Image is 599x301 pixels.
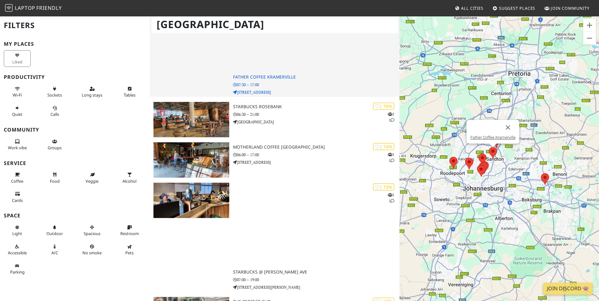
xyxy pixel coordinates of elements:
[233,82,399,88] p: 07:30 – 17:00
[233,269,399,275] h3: Starbucks @ [PERSON_NAME] Ave
[470,135,515,140] a: Father Coffee Kramerville
[125,250,134,256] span: Pet friendly
[4,136,31,153] button: Work vibe
[4,103,31,120] button: Quiet
[373,143,394,150] div: | 74%
[15,4,35,11] span: Laptop
[13,92,22,98] span: Stable Wi-Fi
[5,3,62,14] a: LaptopFriendly LaptopFriendly
[36,4,62,11] span: Friendly
[79,241,105,258] button: No smoke
[4,84,31,100] button: Wi-Fi
[153,183,229,218] img: Starbucks @ Jan Smuts Ave
[233,74,399,80] h3: Father Coffee Kramerville
[41,136,68,153] button: Groups
[583,32,596,44] button: Zoom out
[233,152,399,158] p: 06:00 – 17:00
[4,189,31,205] button: Cards
[233,89,399,95] p: [STREET_ADDRESS]
[233,111,399,117] p: 06:30 – 21:00
[82,92,102,98] span: Long stays
[461,5,483,11] span: All Cities
[150,142,399,178] a: Motherland Coffee Sturdee Avenue | 74% 11 Motherland Coffee [GEOGRAPHIC_DATA] 06:00 – 17:00 [STRE...
[373,183,394,191] div: | 73%
[500,120,515,135] button: Close
[48,145,62,150] span: Group tables
[4,169,31,186] button: Coffee
[84,231,100,236] span: Spacious
[499,5,536,11] span: Suggest Places
[41,222,68,239] button: Outdoor
[5,4,13,12] img: LaptopFriendly
[233,145,399,150] h3: Motherland Coffee [GEOGRAPHIC_DATA]
[388,151,394,163] p: 1 1
[4,74,146,80] h3: Productivity
[233,119,399,125] p: [GEOGRAPHIC_DATA]
[4,16,146,35] h2: Filters
[153,142,229,178] img: Motherland Coffee Sturdee Avenue
[120,231,139,236] span: Restroom
[11,178,23,184] span: Coffee
[51,250,58,256] span: Air conditioned
[4,160,146,166] h3: Service
[10,269,25,275] span: Parking
[4,127,146,133] h3: Community
[79,84,105,100] button: Long stays
[542,3,592,14] a: Join Community
[4,41,146,47] h3: My Places
[153,102,229,137] img: Starbucks Rosebank
[233,104,399,109] h3: Starbucks Rosebank
[41,169,68,186] button: Food
[373,103,394,110] div: | 76%
[8,145,27,150] span: People working
[233,159,399,165] p: [STREET_ADDRESS]
[41,103,68,120] button: Calls
[551,5,590,11] span: Join Community
[490,3,538,14] a: Suggest Places
[47,92,62,98] span: Power sockets
[583,19,596,32] button: Zoom in
[12,231,22,236] span: Natural light
[116,241,143,258] button: Pets
[150,102,399,137] a: Starbucks Rosebank | 76% 11 Starbucks Rosebank 06:30 – 21:00 [GEOGRAPHIC_DATA]
[116,169,143,186] button: Alcohol
[12,198,23,203] span: Credit cards
[8,250,27,256] span: Accessible
[86,178,99,184] span: Veggie
[46,231,63,236] span: Outdoor area
[152,16,398,33] h1: [GEOGRAPHIC_DATA]
[51,111,59,117] span: Video/audio calls
[124,92,135,98] span: Work-friendly tables
[79,169,105,186] button: Veggie
[116,222,143,239] button: Restroom
[123,178,136,184] span: Alcohol
[4,261,31,277] button: Parking
[12,111,22,117] span: Quiet
[79,222,105,239] button: Spacious
[4,222,31,239] button: Light
[452,3,486,14] a: All Cities
[4,241,31,258] button: Accessible
[116,84,143,100] button: Tables
[388,111,394,123] p: 1 1
[4,213,146,219] h3: Space
[41,241,68,258] button: A/C
[41,84,68,100] button: Sockets
[233,284,399,290] p: [STREET_ADDRESS][PERSON_NAME]
[150,183,399,292] a: Starbucks @ Jan Smuts Ave | 73% 11 Starbucks @ [PERSON_NAME] Ave 07:00 – 19:00 [STREET_ADDRESS][P...
[50,178,60,184] span: Food
[233,277,399,283] p: 07:00 – 19:00
[82,250,102,256] span: Smoke free
[388,192,394,204] p: 1 1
